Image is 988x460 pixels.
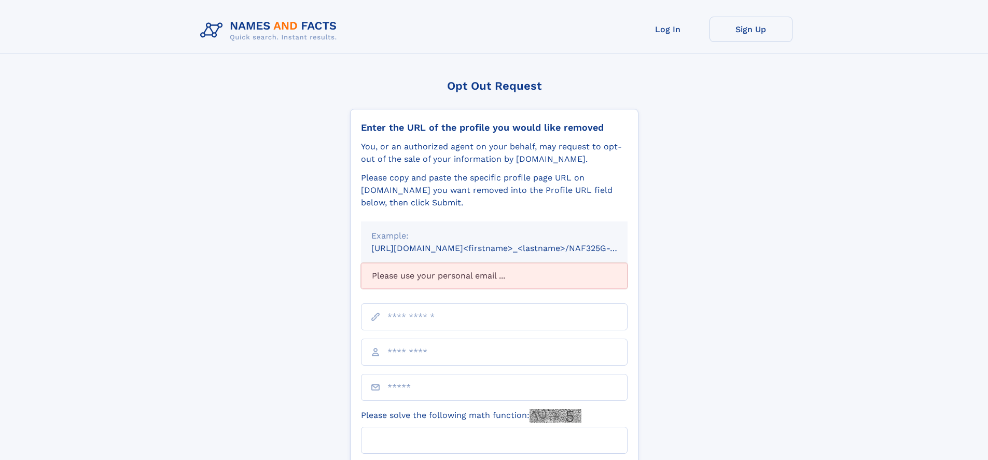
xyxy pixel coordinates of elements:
div: Please copy and paste the specific profile page URL on [DOMAIN_NAME] you want removed into the Pr... [361,172,628,209]
div: Example: [371,230,617,242]
a: Sign Up [709,17,792,42]
div: Enter the URL of the profile you would like removed [361,122,628,133]
a: Log In [627,17,709,42]
label: Please solve the following math function: [361,409,581,423]
div: You, or an authorized agent on your behalf, may request to opt-out of the sale of your informatio... [361,141,628,165]
div: Please use your personal email ... [361,263,628,289]
div: Opt Out Request [350,79,638,92]
img: Logo Names and Facts [196,17,345,45]
small: [URL][DOMAIN_NAME]<firstname>_<lastname>/NAF325G-xxxxxxxx [371,243,647,253]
